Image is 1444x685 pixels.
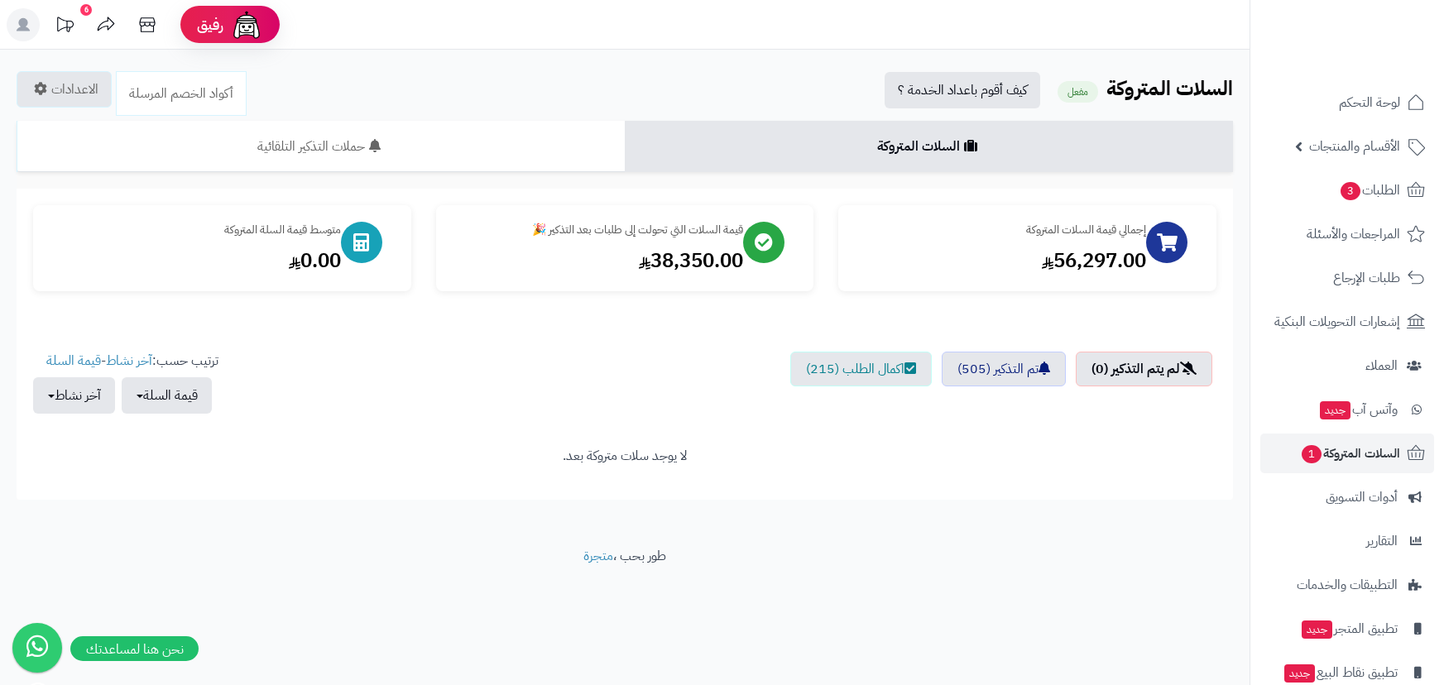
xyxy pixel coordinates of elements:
[1260,434,1434,473] a: السلات المتروكة1
[790,352,932,386] a: اكمال الطلب (215)
[1333,266,1400,290] span: طلبات الإرجاع
[1341,182,1360,200] span: 3
[1260,390,1434,429] a: وآتس آبجديد
[33,352,218,414] ul: ترتيب حسب: -
[1307,223,1400,246] span: المراجعات والأسئلة
[1339,91,1400,114] span: لوحة التحكم
[46,351,101,371] a: قيمة السلة
[80,4,92,16] div: 6
[1365,354,1398,377] span: العملاء
[855,247,1146,275] div: 56,297.00
[1260,565,1434,605] a: التطبيقات والخدمات
[1302,445,1322,463] span: 1
[1106,74,1233,103] b: السلات المتروكة
[1260,258,1434,298] a: طلبات الإرجاع
[1274,310,1400,333] span: إشعارات التحويلات البنكية
[230,8,263,41] img: ai-face.png
[1339,179,1400,202] span: الطلبات
[583,546,613,566] a: متجرة
[1331,41,1428,75] img: logo-2.png
[1283,661,1398,684] span: تطبيق نقاط البيع
[50,222,341,238] div: متوسط قيمة السلة المتروكة
[17,71,112,108] a: الاعدادات
[1260,302,1434,342] a: إشعارات التحويلات البنكية
[885,72,1040,108] a: كيف أقوم باعداد الخدمة ؟
[1297,573,1398,596] span: التطبيقات والخدمات
[1260,170,1434,210] a: الطلبات3
[1284,664,1315,683] span: جديد
[1320,401,1350,419] span: جديد
[1318,398,1398,421] span: وآتس آب
[122,377,212,414] button: قيمة السلة
[625,121,1233,172] a: السلات المتروكة
[942,352,1066,386] a: تم التذكير (505)
[197,15,223,35] span: رفيق
[116,71,247,116] a: أكواد الخصم المرسلة
[1260,83,1434,122] a: لوحة التحكم
[1260,609,1434,649] a: تطبيق المتجرجديد
[44,8,85,46] a: تحديثات المنصة
[106,351,152,371] a: آخر نشاط
[1300,442,1400,465] span: السلات المتروكة
[1300,617,1398,640] span: تطبيق المتجر
[50,247,341,275] div: 0.00
[453,247,744,275] div: 38,350.00
[453,222,744,238] div: قيمة السلات التي تحولت إلى طلبات بعد التذكير 🎉
[1366,529,1398,553] span: التقارير
[1326,486,1398,509] span: أدوات التسويق
[33,447,1216,466] div: لا يوجد سلات متروكة بعد.
[1260,521,1434,561] a: التقارير
[1260,477,1434,517] a: أدوات التسويق
[1058,81,1098,103] small: مفعل
[1309,135,1400,158] span: الأقسام والمنتجات
[1076,352,1212,386] a: لم يتم التذكير (0)
[855,222,1146,238] div: إجمالي قيمة السلات المتروكة
[1260,214,1434,254] a: المراجعات والأسئلة
[17,121,625,172] a: حملات التذكير التلقائية
[1260,346,1434,386] a: العملاء
[33,377,115,414] button: آخر نشاط
[1302,620,1332,639] span: جديد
